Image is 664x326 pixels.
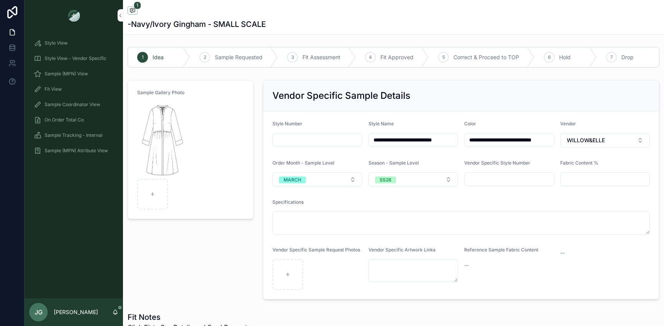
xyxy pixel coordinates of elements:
[464,261,469,269] span: --
[128,6,138,16] button: 1
[137,90,184,95] span: Sample Gallery Photo
[380,53,413,61] span: Fit Approved
[272,199,304,205] span: Specifications
[567,136,605,144] span: WILLOW&ELLE
[204,54,206,60] span: 2
[128,19,266,30] h1: -Navy/Ivory Gingham - SMALL SCALE
[284,176,301,183] div: MARCH
[153,53,164,61] span: Idea
[35,308,43,317] span: JG
[442,54,445,60] span: 5
[45,132,103,138] span: Sample Tracking - Internal
[45,101,100,108] span: Sample Coordinator View
[45,117,84,123] span: On Order Total Co
[548,54,551,60] span: 6
[45,71,88,77] span: Sample (MPN) View
[54,308,98,316] p: [PERSON_NAME]
[142,54,144,60] span: 1
[610,54,613,60] span: 7
[464,160,530,166] span: Vendor Specific Style Number
[453,53,519,61] span: Correct & Proceed to TOP
[560,249,565,257] span: --
[134,2,141,9] span: 1
[25,31,123,168] div: scrollable content
[464,247,538,253] span: Reference Sample Fabric Content
[272,172,362,187] button: Select Button
[45,55,106,62] span: Style View - Vendor Specific
[621,53,634,61] span: Drop
[272,90,410,102] h2: Vendor Specific Sample Details
[68,9,80,22] img: App logo
[29,36,118,50] a: Style View
[380,176,392,183] div: SS26
[369,172,458,187] button: Select Button
[29,144,118,158] a: Sample (MPN) Attribute View
[45,148,108,154] span: Sample (MPN) Attribute View
[29,67,118,81] a: Sample (MPN) View
[215,53,262,61] span: Sample Requested
[369,247,435,253] span: Vendor Specific Artwork Links
[560,121,576,126] span: Vendor
[369,54,372,60] span: 4
[29,98,118,111] a: Sample Coordinator View
[128,312,247,323] h1: Fit Notes
[559,53,571,61] span: Hold
[29,113,118,127] a: On Order Total Co
[272,160,334,166] span: Order Month - Sample Level
[29,128,118,142] a: Sample Tracking - Internal
[272,247,360,253] span: Vendor Specific Sample Request Photos
[29,52,118,65] a: Style View - Vendor Specific
[272,121,302,126] span: Style Number
[29,82,118,96] a: Fit View
[45,40,68,46] span: Style View
[369,160,419,166] span: Season - Sample Level
[560,133,650,148] button: Select Button
[137,102,188,176] img: Screenshot-2025-10-06-at-7.48.47-PM.png
[45,86,62,92] span: Fit View
[302,53,340,61] span: Fit Assessment
[369,121,394,126] span: Style Name
[464,121,476,126] span: Color
[291,54,294,60] span: 3
[560,160,598,166] span: Fabric Content %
